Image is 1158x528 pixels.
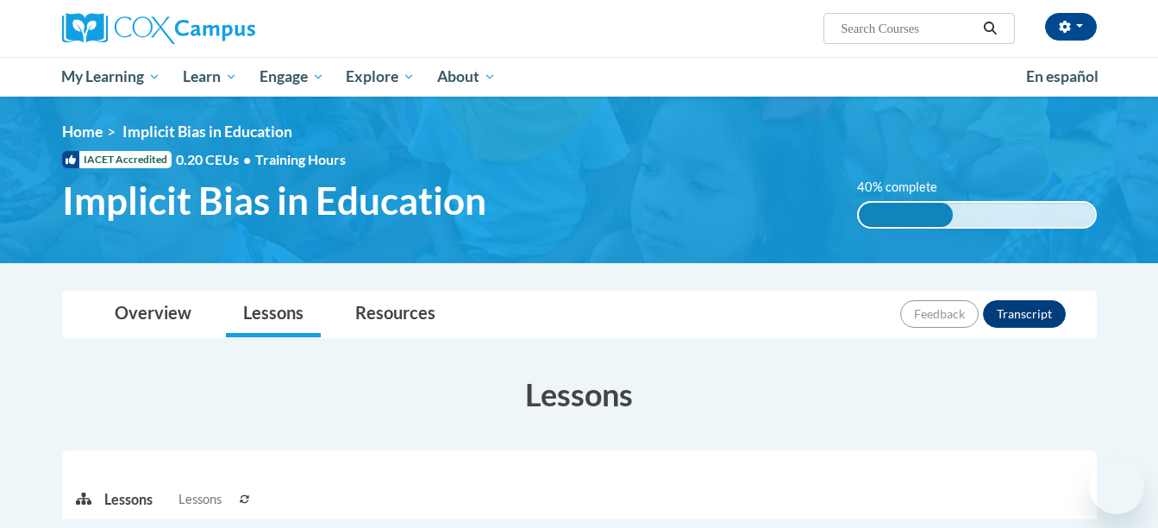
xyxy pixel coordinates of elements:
[122,123,292,141] span: Implicit Bias in Education
[61,66,160,87] span: My Learning
[900,300,979,328] button: Feedback
[62,123,103,141] a: Home
[51,57,172,97] a: My Learning
[1045,13,1097,41] button: Account Settings
[178,490,222,509] span: Lessons
[260,66,324,87] span: Engage
[1089,459,1144,514] iframe: Button to launch messaging window
[172,57,248,97] a: Learn
[226,292,321,337] a: Lessons
[1026,67,1099,85] span: En español
[62,13,390,44] a: Cox Campus
[248,57,335,97] a: Engage
[176,150,255,169] span: 0.20 CEUs
[36,57,1123,97] div: Main menu
[335,57,426,97] a: Explore
[1015,59,1110,95] a: En español
[183,66,237,87] span: Learn
[62,13,255,44] img: Cox Campus
[983,300,1066,328] button: Transcript
[839,18,977,39] input: Search Courses
[243,151,251,167] span: •
[62,178,486,223] span: Implicit Bias in Education
[62,373,1097,416] h3: Lessons
[437,66,496,87] span: About
[977,18,1003,39] button: Search
[426,57,507,97] a: About
[62,151,172,168] span: IACET Accredited
[255,151,346,167] span: Training Hours
[859,203,953,227] div: 40% complete
[104,490,153,509] p: Lessons
[338,292,453,337] a: Resources
[97,292,209,337] a: Overview
[346,66,415,87] span: Explore
[857,178,956,197] label: 40% complete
